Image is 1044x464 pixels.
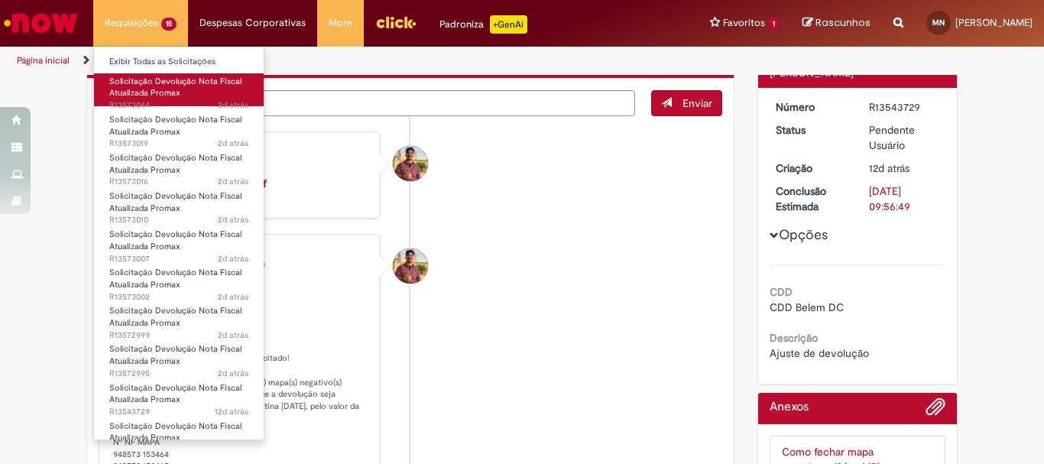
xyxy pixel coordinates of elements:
[109,253,248,265] span: R13573007
[770,346,869,360] span: Ajuste de devolução
[770,300,844,314] span: CDD Belem DC
[109,190,242,214] span: Solicitação Devolução Nota Fiscal Atualizada Promax
[109,176,248,188] span: R13573016
[218,329,248,341] span: 2d atrás
[109,114,242,138] span: Solicitação Devolução Nota Fiscal Atualizada Promax
[802,16,871,31] a: Rascunhos
[770,285,793,299] b: CDD
[764,161,858,176] dt: Criação
[651,90,722,116] button: Enviar
[109,420,242,444] span: Solicitação Devolução Nota Fiscal Atualizada Promax
[94,341,264,374] a: Aberto R13572995 : Solicitação Devolução Nota Fiscal Atualizada Promax
[94,418,264,451] a: Aberto R13543717 : Solicitação Devolução Nota Fiscal Atualizada Promax
[869,122,940,153] div: Pendente Usuário
[869,161,909,175] time: 17/09/2025 13:51:24
[218,99,248,111] time: 27/09/2025 13:08:28
[218,176,248,187] span: 2d atrás
[723,15,765,31] span: Favoritos
[99,90,635,116] textarea: Digite sua mensagem aqui...
[218,138,248,149] time: 27/09/2025 12:52:57
[199,15,306,31] span: Despesas Corporativas
[17,54,70,67] a: Página inicial
[94,226,264,259] a: Aberto R13573007 : Solicitação Devolução Nota Fiscal Atualizada Promax
[393,146,428,181] div: Vitor Jeremias Da Silva
[329,15,352,31] span: More
[109,368,248,380] span: R13572995
[2,8,80,38] img: ServiceNow
[109,76,242,99] span: Solicitação Devolução Nota Fiscal Atualizada Promax
[218,291,248,303] span: 2d atrás
[218,99,248,111] span: 2d atrás
[94,150,264,183] a: Aberto R13573016 : Solicitação Devolução Nota Fiscal Atualizada Promax
[109,291,248,303] span: R13573002
[764,183,858,214] dt: Conclusão Estimada
[926,397,945,424] button: Adicionar anexos
[869,161,909,175] span: 12d atrás
[109,214,248,226] span: R13573010
[218,291,248,303] time: 27/09/2025 12:40:56
[393,248,428,284] div: Vitor Jeremias Da Silva
[764,122,858,138] dt: Status
[218,253,248,264] span: 2d atrás
[109,152,242,176] span: Solicitação Devolução Nota Fiscal Atualizada Promax
[109,382,242,406] span: Solicitação Devolução Nota Fiscal Atualizada Promax
[109,305,242,329] span: Solicitação Devolução Nota Fiscal Atualizada Promax
[218,138,248,149] span: 2d atrás
[94,380,264,413] a: Aberto R13543729 : Solicitação Devolução Nota Fiscal Atualizada Promax
[682,96,712,110] span: Enviar
[490,15,527,34] p: +GenAi
[161,18,177,31] span: 15
[93,46,264,440] ul: Requisições
[94,112,264,144] a: Aberto R13573019 : Solicitação Devolução Nota Fiscal Atualizada Promax
[94,303,264,336] a: Aberto R13572999 : Solicitação Devolução Nota Fiscal Atualizada Promax
[109,229,242,252] span: Solicitação Devolução Nota Fiscal Atualizada Promax
[94,54,264,70] a: Exibir Todas as Solicitações
[869,183,940,214] div: [DATE] 09:56:49
[94,264,264,297] a: Aberto R13573002 : Solicitação Devolução Nota Fiscal Atualizada Promax
[955,16,1033,29] span: [PERSON_NAME]
[768,18,780,31] span: 1
[11,47,685,75] ul: Trilhas de página
[109,406,248,418] span: R13543729
[932,18,945,28] span: MN
[109,267,242,290] span: Solicitação Devolução Nota Fiscal Atualizada Promax
[109,343,242,367] span: Solicitação Devolução Nota Fiscal Atualizada Promax
[770,331,818,345] b: Descrição
[218,329,248,341] time: 27/09/2025 12:39:10
[439,15,527,34] div: Padroniza
[215,406,248,417] span: 12d atrás
[218,214,248,226] span: 2d atrás
[375,11,417,34] img: click_logo_yellow_360x200.png
[218,368,248,379] span: 2d atrás
[109,138,248,150] span: R13573019
[94,73,264,106] a: Aberto R13573044 : Solicitação Devolução Nota Fiscal Atualizada Promax
[869,99,940,115] div: R13543729
[94,188,264,221] a: Aberto R13573010 : Solicitação Devolução Nota Fiscal Atualizada Promax
[109,329,248,342] span: R13572999
[770,401,809,414] h2: Anexos
[218,176,248,187] time: 27/09/2025 12:49:38
[218,253,248,264] time: 27/09/2025 12:41:59
[109,99,248,112] span: R13573044
[105,15,158,31] span: Requisições
[869,161,940,176] div: 17/09/2025 13:51:24
[815,15,871,30] span: Rascunhos
[764,99,858,115] dt: Número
